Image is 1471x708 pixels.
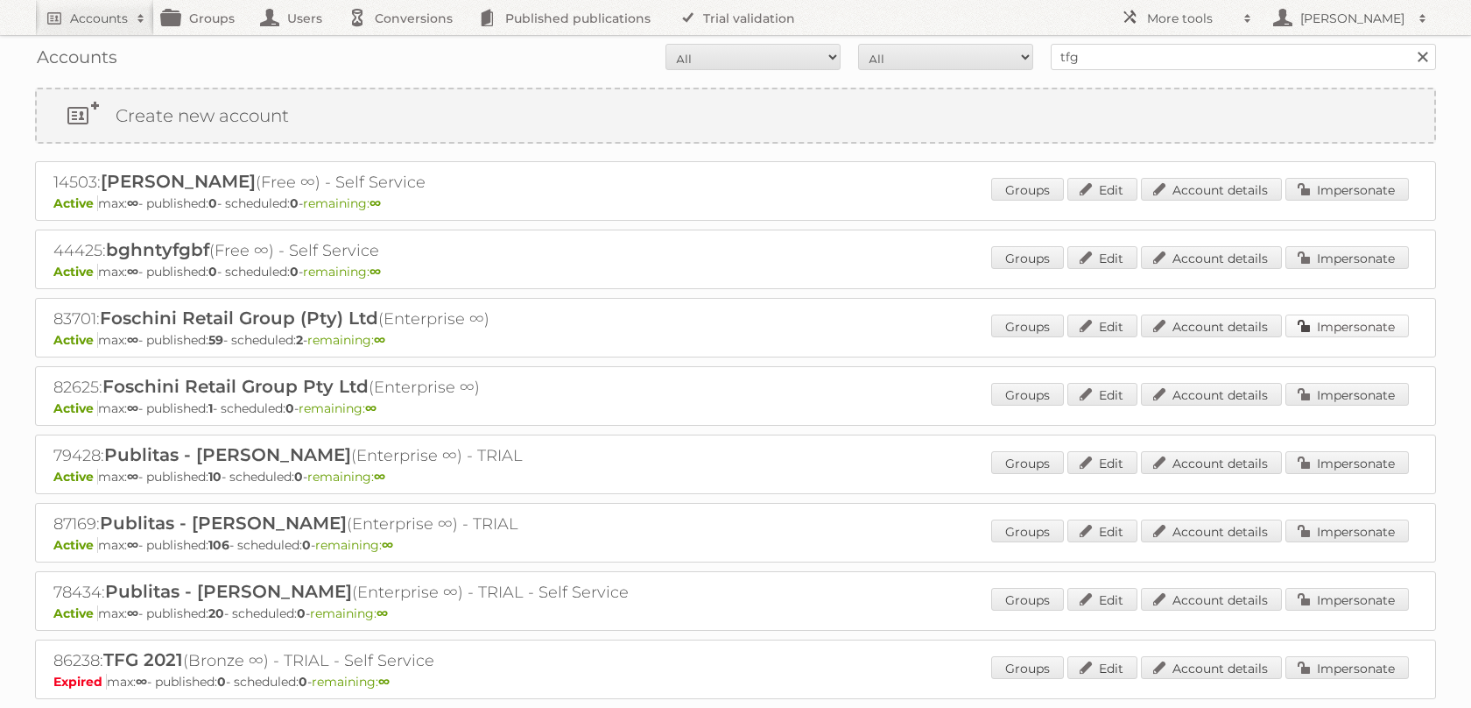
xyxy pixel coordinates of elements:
a: Impersonate [1285,520,1409,542]
span: remaining: [299,400,377,416]
span: Active [53,400,98,416]
span: Active [53,605,98,621]
strong: ∞ [127,469,138,485]
a: Account details [1141,178,1282,201]
h2: 44425: (Free ∞) - Self Service [53,239,666,262]
strong: ∞ [127,537,138,553]
a: Edit [1067,178,1137,201]
p: max: - published: - scheduled: - [53,332,1418,348]
span: remaining: [312,674,390,690]
strong: 0 [285,400,294,416]
a: Groups [991,451,1064,474]
p: max: - published: - scheduled: - [53,264,1418,280]
h2: 79428: (Enterprise ∞) - TRIAL [53,444,666,467]
strong: 0 [217,674,226,690]
span: bghntyfgbf [106,239,209,260]
a: Impersonate [1285,588,1409,611]
p: max: - published: - scheduled: - [53,605,1418,621]
span: remaining: [315,537,393,553]
span: Foschini Retail Group (Pty) Ltd [100,308,378,329]
a: Edit [1067,246,1137,269]
span: remaining: [307,332,385,348]
strong: ∞ [127,264,138,280]
a: Edit [1067,656,1137,679]
strong: ∞ [365,400,377,416]
strong: ∞ [136,674,147,690]
strong: ∞ [127,195,138,211]
a: Account details [1141,246,1282,269]
span: Active [53,264,98,280]
a: Groups [991,383,1064,406]
a: Account details [1141,315,1282,337]
a: Impersonate [1285,383,1409,406]
h2: 83701: (Enterprise ∞) [53,308,666,330]
strong: 2 [296,332,303,348]
span: remaining: [307,469,385,485]
span: TFG 2021 [103,649,183,670]
strong: 0 [208,195,217,211]
strong: ∞ [378,674,390,690]
a: Account details [1141,520,1282,542]
span: remaining: [310,605,388,621]
h2: Accounts [70,10,128,27]
strong: 10 [208,469,222,485]
h2: 78434: (Enterprise ∞) - TRIAL - Self Service [53,581,666,604]
p: max: - published: - scheduled: - [53,469,1418,485]
strong: ∞ [374,469,385,485]
strong: ∞ [377,605,388,621]
p: max: - published: - scheduled: - [53,537,1418,553]
a: Edit [1067,315,1137,337]
a: Groups [991,656,1064,679]
span: [PERSON_NAME] [101,171,256,192]
a: Impersonate [1285,451,1409,474]
h2: 14503: (Free ∞) - Self Service [53,171,666,194]
a: Account details [1141,451,1282,474]
a: Impersonate [1285,315,1409,337]
strong: 0 [299,674,307,690]
h2: More tools [1147,10,1235,27]
a: Groups [991,246,1064,269]
strong: ∞ [370,264,381,280]
strong: 0 [302,537,311,553]
a: Account details [1141,383,1282,406]
strong: ∞ [127,400,138,416]
strong: ∞ [127,605,138,621]
a: Groups [991,520,1064,542]
strong: ∞ [374,332,385,348]
strong: 20 [208,605,224,621]
a: Edit [1067,520,1137,542]
strong: ∞ [127,332,138,348]
strong: ∞ [382,537,393,553]
strong: 106 [208,537,229,553]
a: Groups [991,315,1064,337]
a: Account details [1141,588,1282,611]
span: Publitas - [PERSON_NAME] [104,444,351,465]
strong: 1 [208,400,213,416]
p: max: - published: - scheduled: - [53,400,1418,416]
span: Foschini Retail Group Pty Ltd [102,376,369,397]
h2: [PERSON_NAME] [1296,10,1410,27]
span: remaining: [303,264,381,280]
strong: 0 [297,605,306,621]
span: Active [53,537,98,553]
strong: 59 [208,332,223,348]
span: Publitas - [PERSON_NAME] [105,581,352,602]
h2: 82625: (Enterprise ∞) [53,376,666,399]
strong: 0 [294,469,303,485]
a: Impersonate [1285,246,1409,269]
a: Account details [1141,656,1282,679]
a: Groups [991,178,1064,201]
strong: ∞ [370,195,381,211]
h2: 86238: (Bronze ∞) - TRIAL - Self Service [53,649,666,672]
a: Groups [991,588,1064,611]
p: max: - published: - scheduled: - [53,195,1418,211]
a: Impersonate [1285,178,1409,201]
a: Edit [1067,451,1137,474]
a: Impersonate [1285,656,1409,679]
a: Edit [1067,588,1137,611]
span: Active [53,469,98,485]
a: Edit [1067,383,1137,406]
strong: 0 [290,264,299,280]
span: Expired [53,674,107,690]
strong: 0 [208,264,217,280]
